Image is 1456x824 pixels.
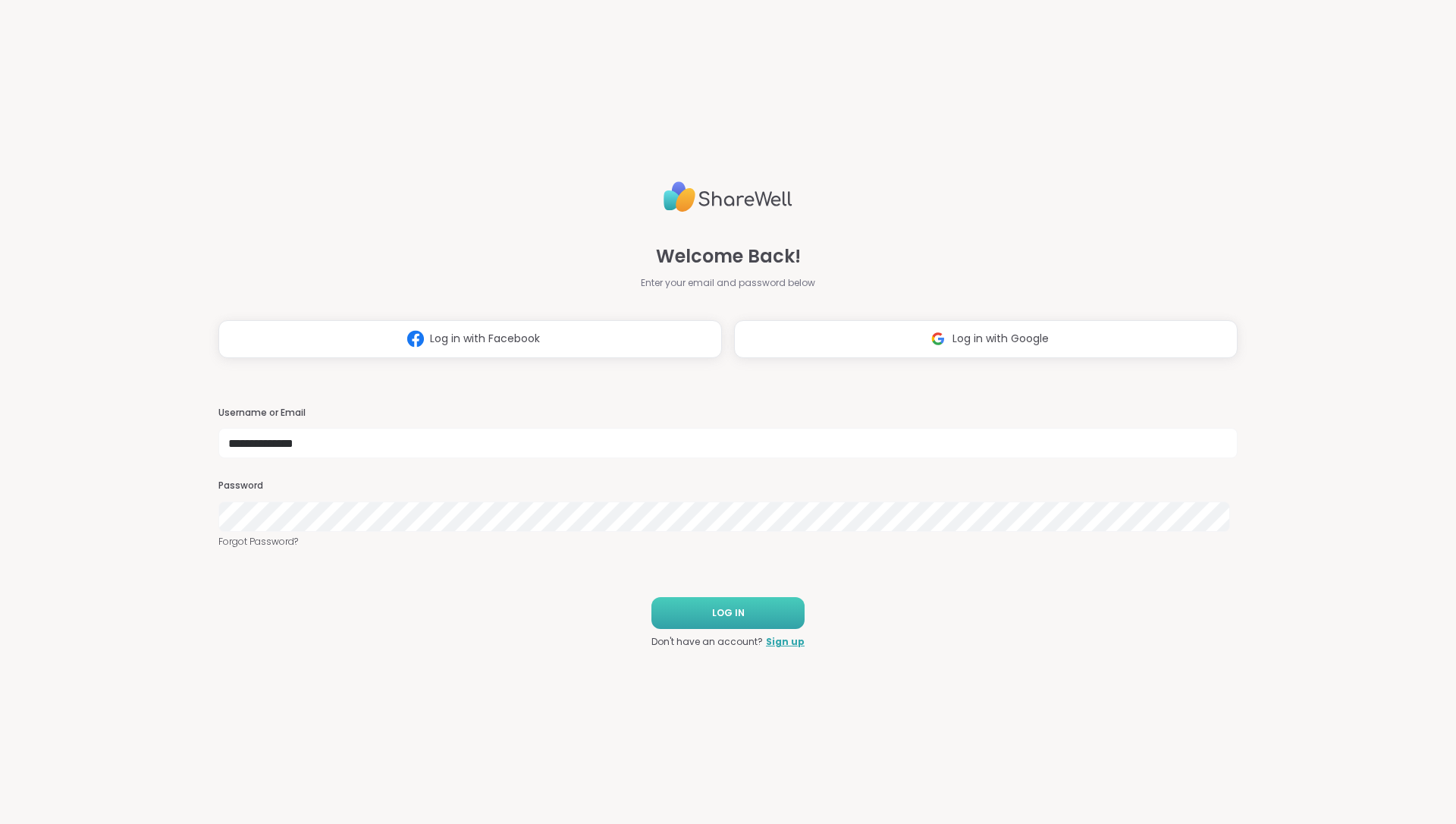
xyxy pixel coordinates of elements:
span: Enter your email and password below [641,276,815,290]
button: LOG IN [651,597,805,629]
img: ShareWell Logo [664,175,792,219]
img: ShareWell Logomark [924,325,952,353]
span: LOG IN [712,606,745,620]
a: Forgot Password? [218,535,1238,549]
h3: Password [218,480,1238,492]
h3: Username or Email [218,407,1238,420]
span: Welcome Back! [656,243,801,270]
img: ShareWell Logomark [401,325,430,353]
span: Log in with Google [952,331,1049,347]
a: Sign up [766,635,805,649]
button: Log in with Google [734,320,1238,358]
span: Don't have an account? [651,635,763,649]
span: Log in with Facebook [430,331,540,347]
button: Log in with Facebook [218,320,722,358]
